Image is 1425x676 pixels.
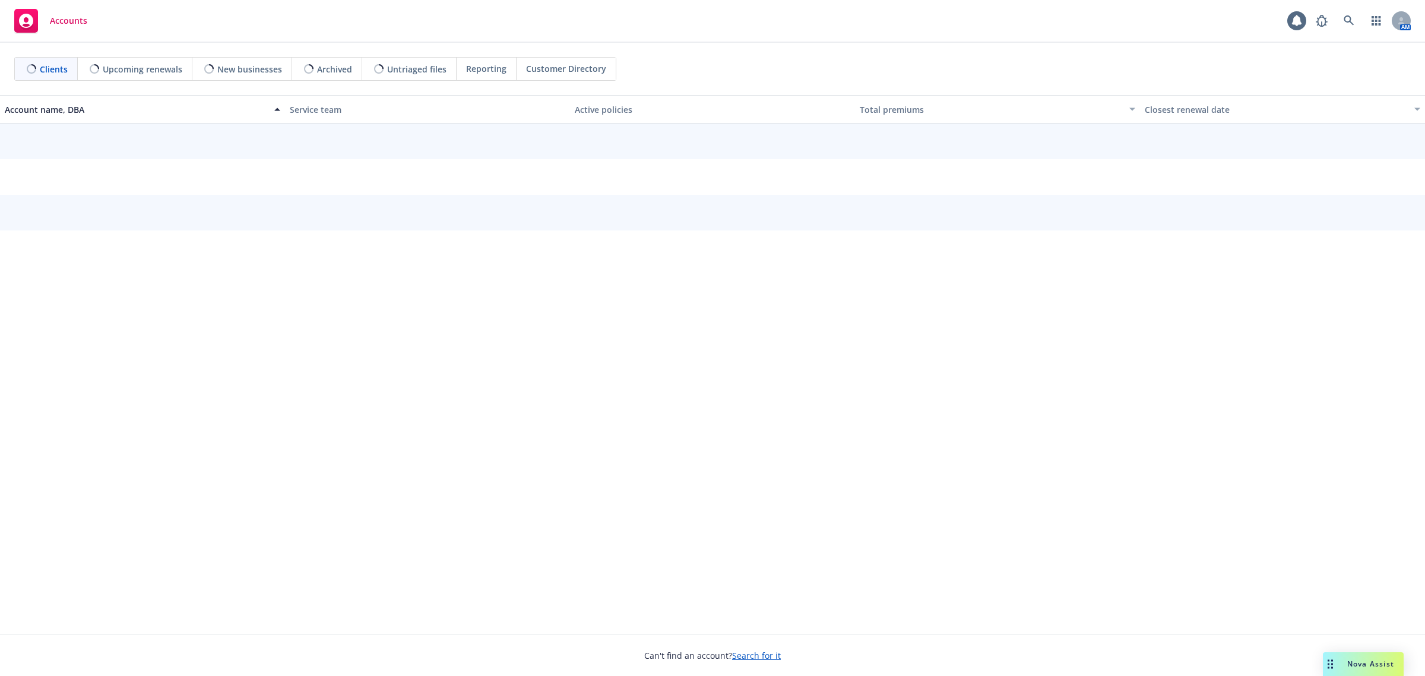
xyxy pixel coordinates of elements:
[644,649,781,662] span: Can't find an account?
[217,63,282,75] span: New businesses
[50,16,87,26] span: Accounts
[1140,95,1425,124] button: Closest renewal date
[526,62,606,75] span: Customer Directory
[5,103,267,116] div: Account name, DBA
[575,103,850,116] div: Active policies
[9,4,92,37] a: Accounts
[1310,9,1334,33] a: Report a Bug
[103,63,182,75] span: Upcoming renewals
[855,95,1140,124] button: Total premiums
[1323,652,1404,676] button: Nova Assist
[466,62,506,75] span: Reporting
[285,95,570,124] button: Service team
[1364,9,1388,33] a: Switch app
[317,63,352,75] span: Archived
[387,63,446,75] span: Untriaged files
[1323,652,1338,676] div: Drag to move
[40,63,68,75] span: Clients
[290,103,565,116] div: Service team
[1347,659,1394,669] span: Nova Assist
[570,95,855,124] button: Active policies
[1337,9,1361,33] a: Search
[732,650,781,661] a: Search for it
[860,103,1122,116] div: Total premiums
[1145,103,1407,116] div: Closest renewal date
